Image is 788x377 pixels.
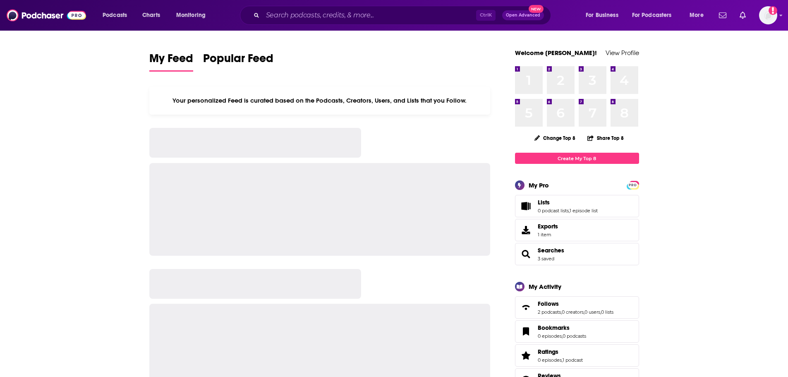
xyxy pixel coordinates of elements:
[263,9,476,22] input: Search podcasts, credits, & more...
[538,348,558,355] span: Ratings
[515,153,639,164] a: Create My Top 8
[561,309,562,315] span: ,
[600,309,601,315] span: ,
[538,348,583,355] a: Ratings
[518,248,534,260] a: Searches
[601,309,613,315] a: 0 lists
[538,324,586,331] a: Bookmarks
[586,10,618,21] span: For Business
[538,223,558,230] span: Exports
[632,10,672,21] span: For Podcasters
[562,357,563,363] span: ,
[538,324,570,331] span: Bookmarks
[584,309,600,315] a: 0 users
[569,208,570,214] span: ,
[538,300,559,307] span: Follows
[716,8,730,22] a: Show notifications dropdown
[563,333,586,339] a: 0 podcasts
[587,130,624,146] button: Share Top 8
[515,195,639,217] span: Lists
[97,9,138,22] button: open menu
[538,232,558,238] span: 1 item
[502,10,544,20] button: Open AdvancedNew
[170,9,216,22] button: open menu
[176,10,206,21] span: Monitoring
[515,219,639,241] a: Exports
[538,247,564,254] a: Searches
[529,5,544,13] span: New
[149,51,193,72] a: My Feed
[759,6,777,24] span: Logged in as Ashley_Beenen
[584,309,584,315] span: ,
[515,320,639,343] span: Bookmarks
[736,8,749,22] a: Show notifications dropdown
[538,208,569,214] a: 0 podcast lists
[529,181,549,189] div: My Pro
[538,300,613,307] a: Follows
[515,296,639,319] span: Follows
[628,182,638,188] a: PRO
[515,344,639,367] span: Ratings
[203,51,273,70] span: Popular Feed
[538,199,598,206] a: Lists
[538,199,550,206] span: Lists
[518,200,534,212] a: Lists
[529,283,561,291] div: My Activity
[515,49,597,57] a: Welcome [PERSON_NAME]!
[515,243,639,265] span: Searches
[518,224,534,236] span: Exports
[476,10,496,21] span: Ctrl K
[627,9,684,22] button: open menu
[149,51,193,70] span: My Feed
[563,357,583,363] a: 1 podcast
[759,6,777,24] button: Show profile menu
[103,10,127,21] span: Podcasts
[769,6,777,15] svg: Add a profile image
[580,9,629,22] button: open menu
[538,256,554,262] a: 3 saved
[203,51,273,72] a: Popular Feed
[690,10,704,21] span: More
[7,7,86,23] img: Podchaser - Follow, Share and Rate Podcasts
[518,302,534,313] a: Follows
[570,208,598,214] a: 1 episode list
[562,309,584,315] a: 0 creators
[248,6,559,25] div: Search podcasts, credits, & more...
[606,49,639,57] a: View Profile
[518,350,534,361] a: Ratings
[137,9,165,22] a: Charts
[506,13,540,17] span: Open Advanced
[562,333,563,339] span: ,
[142,10,160,21] span: Charts
[538,357,562,363] a: 0 episodes
[684,9,714,22] button: open menu
[759,6,777,24] img: User Profile
[538,309,561,315] a: 2 podcasts
[149,86,491,115] div: Your personalized Feed is curated based on the Podcasts, Creators, Users, and Lists that you Follow.
[538,333,562,339] a: 0 episodes
[518,326,534,337] a: Bookmarks
[529,133,581,143] button: Change Top 8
